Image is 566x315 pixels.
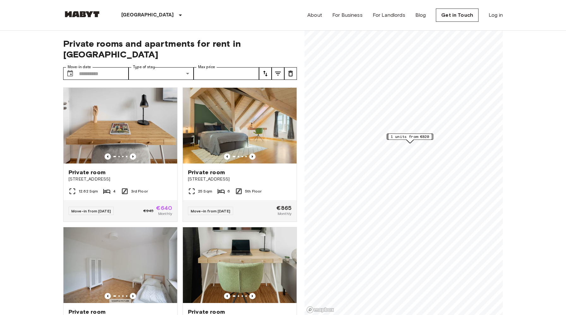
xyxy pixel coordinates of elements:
[436,9,479,22] a: Get in Touch
[69,176,172,182] span: [STREET_ADDRESS]
[307,11,322,19] a: About
[278,211,292,217] span: Monthly
[133,64,155,70] label: Type of stay
[156,205,172,211] span: €640
[198,188,212,194] span: 25 Sqm
[259,67,272,80] button: tune
[388,134,432,143] div: Map marker
[332,11,363,19] a: For Business
[373,11,405,19] a: For Landlords
[306,306,334,313] a: Mapbox logo
[227,188,230,194] span: 6
[79,188,98,194] span: 12.62 Sqm
[143,208,154,214] span: €945
[249,153,256,160] button: Previous image
[63,88,177,163] img: Marketing picture of unit DE-02-023-002-02HF
[131,188,148,194] span: 3rd Floor
[245,188,262,194] span: 5th Floor
[63,87,178,222] a: Marketing picture of unit DE-02-023-002-02HFPrevious imagePrevious imagePrivate room[STREET_ADDRE...
[391,134,429,140] span: 1 units from €820
[158,211,172,217] span: Monthly
[188,169,225,176] span: Private room
[183,87,297,222] a: Marketing picture of unit DE-02-006-001-05HFPrevious imagePrevious imagePrivate room[STREET_ADDRE...
[415,11,426,19] a: Blog
[183,227,297,303] img: Marketing picture of unit DE-02-020-001-02HF
[68,64,91,70] label: Move-in date
[113,188,116,194] span: 4
[276,205,292,211] span: €865
[284,67,297,80] button: tune
[69,169,105,176] span: Private room
[224,153,230,160] button: Previous image
[64,67,76,80] button: Choose date
[183,88,297,163] img: Marketing picture of unit DE-02-006-001-05HF
[63,11,101,17] img: Habyt
[121,11,174,19] p: [GEOGRAPHIC_DATA]
[224,293,230,299] button: Previous image
[130,293,136,299] button: Previous image
[71,209,111,213] span: Move-in from [DATE]
[249,293,256,299] button: Previous image
[191,209,230,213] span: Move-in from [DATE]
[272,67,284,80] button: tune
[188,176,292,182] span: [STREET_ADDRESS]
[489,11,503,19] a: Log in
[63,38,297,60] span: Private rooms and apartments for rent in [GEOGRAPHIC_DATA]
[63,227,177,303] img: Marketing picture of unit DE-02-023-01M
[105,293,111,299] button: Previous image
[387,134,433,143] div: Map marker
[198,64,215,70] label: Max price
[105,153,111,160] button: Previous image
[130,153,136,160] button: Previous image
